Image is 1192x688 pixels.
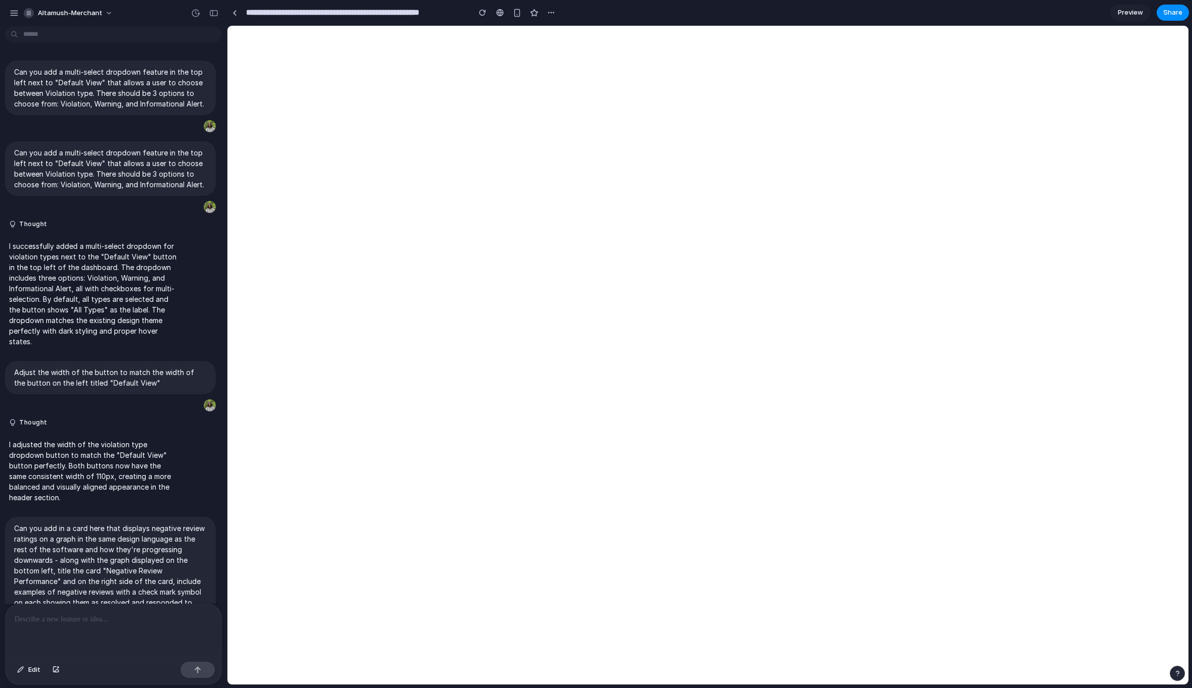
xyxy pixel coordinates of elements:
[9,241,177,347] p: I successfully added a multi-select dropdown for violation types next to the "Default View" butto...
[1157,5,1189,21] button: Share
[1118,8,1143,18] span: Preview
[14,523,207,608] p: Can you add in a card here that displays negative review ratings on a graph in the same design la...
[1163,8,1182,18] span: Share
[14,67,207,109] p: Can you add a multi-select dropdown feature in the top left next to "Default View" that allows a ...
[20,5,118,21] button: altamush-merchant
[14,367,207,388] p: Adjust the width of the button to match the width of the button on the left titled "Default View"
[28,665,40,675] span: Edit
[38,8,102,18] span: altamush-merchant
[12,662,45,678] button: Edit
[14,147,207,190] p: Can you add a multi-select dropdown feature in the top left next to "Default View" that allows a ...
[9,439,177,503] p: I adjusted the width of the violation type dropdown button to match the "Default View" button per...
[1110,5,1151,21] a: Preview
